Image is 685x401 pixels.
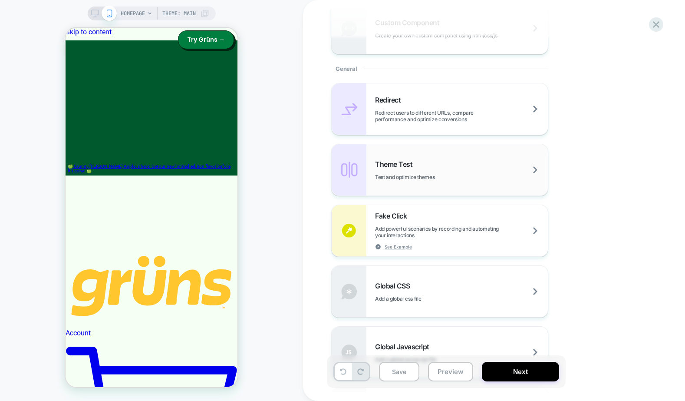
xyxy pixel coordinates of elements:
button: Next [482,362,559,381]
span: Global Javascript [375,342,434,351]
span: Add powerful scenarios by recording and automating your interactions [375,225,548,239]
span: Global CSS [375,282,414,290]
div: General [331,54,548,83]
span: Create your own custom componet using html/css/js [375,32,540,39]
span: See Example [385,244,412,250]
button: Save [379,362,419,381]
span: HOMEPAGE [121,7,145,20]
span: Test and optimize themes [375,174,478,180]
button: Preview [428,362,473,381]
span: Theme: MAIN [162,7,196,20]
span: Fake Click [375,212,411,220]
span: Redirect [375,96,405,104]
span: Add a global css file [375,295,464,302]
span: Redirect users to different URLs, compare performance and optimize conversions [375,109,548,123]
span: Custom Component [375,18,444,27]
span: Theme Test [375,160,417,169]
